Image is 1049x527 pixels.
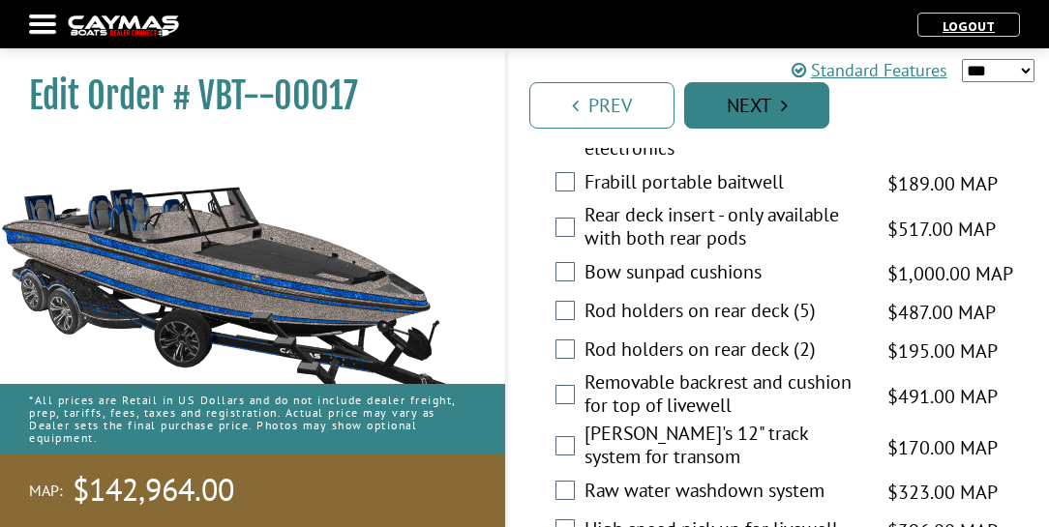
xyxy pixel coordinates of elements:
a: Standard Features [792,57,947,83]
span: $1,000.00 MAP [887,259,1013,288]
label: Bow sunpad cushions [584,260,863,288]
a: Logout [933,17,1004,35]
label: Frabill portable baitwell [584,170,863,198]
ul: Pagination [524,79,1049,129]
a: Next [684,82,829,129]
p: *All prices are Retail in US Dollars and do not include dealer freight, prep, tariffs, fees, taxe... [29,384,476,454]
span: $517.00 MAP [887,215,996,244]
label: Raw water washdown system [584,479,863,507]
span: $170.00 MAP [887,433,998,462]
label: Rod holders on rear deck (2) [584,337,863,366]
label: Removable backrest and cushion for top of livewell [584,370,863,422]
a: Prev [529,82,674,129]
h1: Edit Order # VBT--00017 [29,74,457,118]
label: Rod holders on rear deck (5) [584,299,863,327]
span: $487.00 MAP [887,298,996,327]
span: $142,964.00 [73,470,234,511]
span: $195.00 MAP [887,337,998,366]
span: $323.00 MAP [887,478,998,507]
span: $189.00 MAP [887,169,998,198]
span: $491.00 MAP [887,382,998,411]
span: MAP: [29,481,63,501]
label: [PERSON_NAME]'s 12" track system for transom [584,422,863,473]
img: caymas-dealer-connect-2ed40d3bc7270c1d8d7ffb4b79bf05adc795679939227970def78ec6f6c03838.gif [68,15,179,36]
label: Rear deck insert - only available with both rear pods [584,203,863,254]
